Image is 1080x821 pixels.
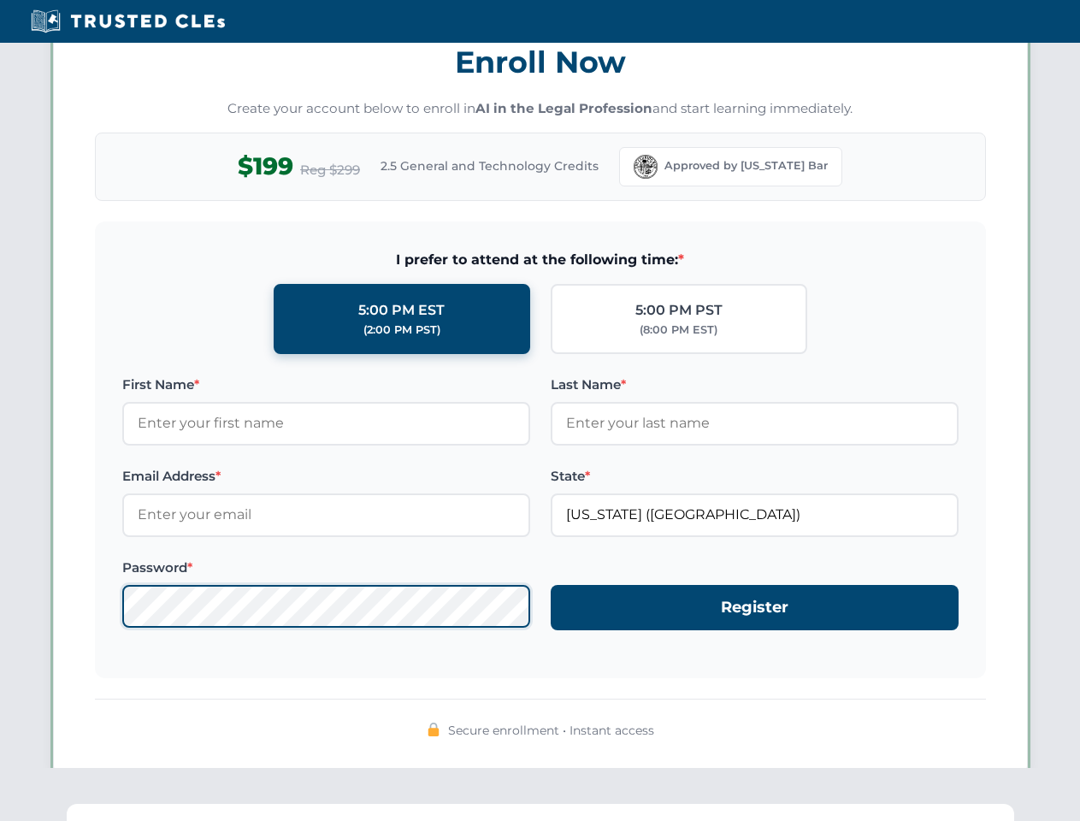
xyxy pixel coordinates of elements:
[122,558,530,578] label: Password
[300,160,360,180] span: Reg $299
[427,723,440,736] img: 🔒
[551,375,959,395] label: Last Name
[238,147,293,186] span: $199
[551,493,959,536] input: Florida (FL)
[448,721,654,740] span: Secure enrollment • Instant access
[635,299,723,322] div: 5:00 PM PST
[363,322,440,339] div: (2:00 PM PST)
[122,466,530,487] label: Email Address
[122,249,959,271] span: I prefer to attend at the following time:
[551,585,959,630] button: Register
[95,35,986,89] h3: Enroll Now
[640,322,717,339] div: (8:00 PM EST)
[122,402,530,445] input: Enter your first name
[358,299,445,322] div: 5:00 PM EST
[381,157,599,175] span: 2.5 General and Technology Credits
[95,99,986,119] p: Create your account below to enroll in and start learning immediately.
[122,493,530,536] input: Enter your email
[122,375,530,395] label: First Name
[634,155,658,179] img: Florida Bar
[26,9,230,34] img: Trusted CLEs
[551,466,959,487] label: State
[475,100,652,116] strong: AI in the Legal Profession
[551,402,959,445] input: Enter your last name
[664,157,828,174] span: Approved by [US_STATE] Bar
